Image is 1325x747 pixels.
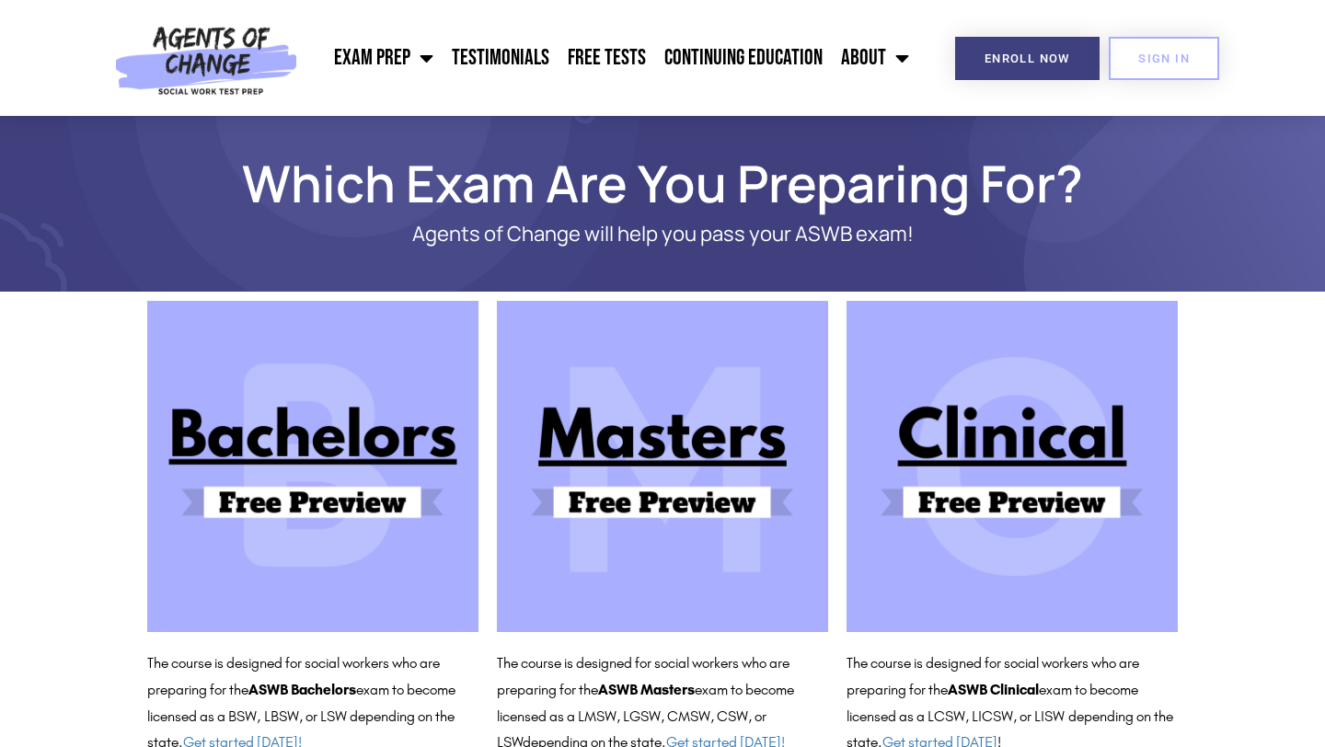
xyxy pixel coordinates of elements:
[832,35,918,81] a: About
[1138,52,1190,64] span: SIGN IN
[443,35,559,81] a: Testimonials
[306,35,919,81] nav: Menu
[325,35,443,81] a: Exam Prep
[1109,37,1219,80] a: SIGN IN
[248,681,356,698] b: ASWB Bachelors
[138,162,1187,204] h1: Which Exam Are You Preparing For?
[655,35,832,81] a: Continuing Education
[212,223,1113,246] p: Agents of Change will help you pass your ASWB exam!
[955,37,1100,80] a: Enroll Now
[559,35,655,81] a: Free Tests
[598,681,695,698] b: ASWB Masters
[985,52,1070,64] span: Enroll Now
[948,681,1039,698] b: ASWB Clinical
